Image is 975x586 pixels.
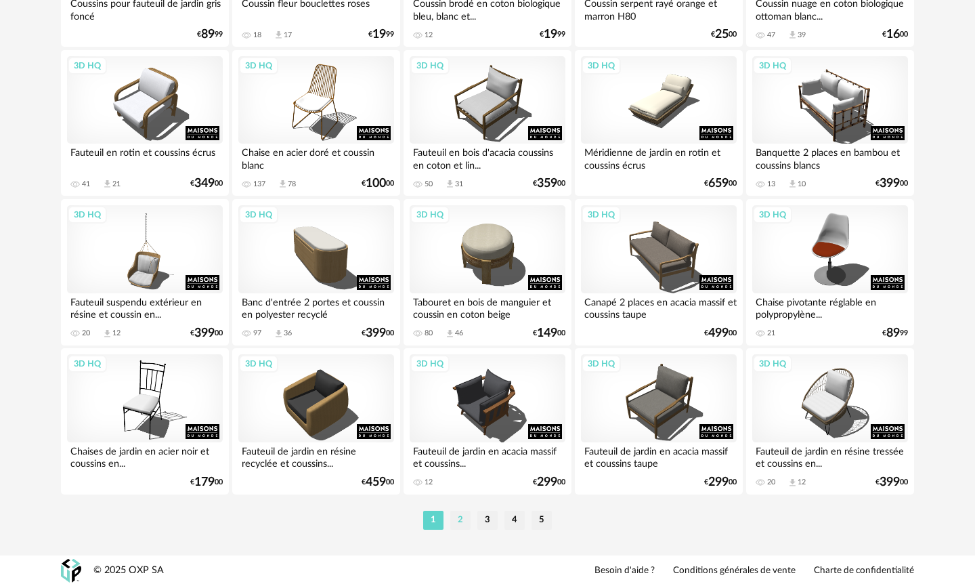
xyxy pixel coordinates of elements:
[767,180,775,189] div: 13
[582,57,621,75] div: 3D HQ
[362,478,394,487] div: € 00
[82,180,90,189] div: 41
[366,478,386,487] span: 459
[102,329,112,339] span: Download icon
[197,30,223,39] div: € 99
[238,442,394,469] div: Fauteuil de jardin en résine recyclée et coussins...
[93,564,164,577] div: © 2025 OXP SA
[253,180,265,189] div: 137
[504,511,525,530] li: 4
[366,329,386,338] span: 399
[278,179,288,189] span: Download icon
[445,329,455,339] span: Download icon
[67,293,223,320] div: Fauteuil suspendu extérieur en résine et coussin en...
[708,478,729,487] span: 299
[284,30,292,40] div: 17
[201,30,215,39] span: 89
[450,511,471,530] li: 2
[61,50,229,196] a: 3D HQ Fauteuil en rotin et coussins écrus 41 Download icon 21 €34900
[575,50,743,196] a: 3D HQ Méridienne de jardin en rotin et coussins écrus €65900
[533,179,565,188] div: € 00
[366,179,386,188] span: 100
[423,511,443,530] li: 1
[102,179,112,189] span: Download icon
[232,348,400,495] a: 3D HQ Fauteuil de jardin en résine recyclée et coussins... €45900
[767,30,775,40] div: 47
[581,293,737,320] div: Canapé 2 places en acacia massif et coussins taupe
[404,199,571,346] a: 3D HQ Tabouret en bois de manguier et coussin en coton beige 80 Download icon 46 €14900
[404,348,571,495] a: 3D HQ Fauteuil de jardin en acacia massif et coussins... 12 €29900
[67,144,223,171] div: Fauteuil en rotin et coussins écrus
[752,442,908,469] div: Fauteuil de jardin en résine tressée et coussins en...
[410,144,565,171] div: Fauteuil en bois d'acacia coussins en coton et lin...
[425,478,433,487] div: 12
[410,355,450,373] div: 3D HQ
[581,144,737,171] div: Méridienne de jardin en rotin et coussins écrus
[582,206,621,224] div: 3D HQ
[410,442,565,469] div: Fauteuil de jardin en acacia massif et coussins...
[708,329,729,338] span: 499
[410,206,450,224] div: 3D HQ
[875,478,908,487] div: € 00
[404,50,571,196] a: 3D HQ Fauteuil en bois d'acacia coussins en coton et lin... 50 Download icon 31 €35900
[372,30,386,39] span: 19
[112,180,121,189] div: 21
[232,50,400,196] a: 3D HQ Chaise en acier doré et coussin blanc 137 Download icon 78 €10000
[82,329,90,338] div: 20
[190,329,223,338] div: € 00
[673,565,796,577] a: Conditions générales de vente
[704,478,737,487] div: € 00
[533,329,565,338] div: € 00
[537,329,557,338] span: 149
[886,30,900,39] span: 16
[477,511,498,530] li: 3
[798,30,806,40] div: 39
[67,442,223,469] div: Chaises de jardin en acier noir et coussins en...
[715,30,729,39] span: 25
[752,293,908,320] div: Chaise pivotante réglable en polypropylène...
[190,478,223,487] div: € 00
[787,478,798,488] span: Download icon
[61,199,229,346] a: 3D HQ Fauteuil suspendu extérieur en résine et coussin en... 20 Download icon 12 €39900
[274,329,284,339] span: Download icon
[582,355,621,373] div: 3D HQ
[767,329,775,338] div: 21
[704,329,737,338] div: € 00
[194,329,215,338] span: 399
[746,348,914,495] a: 3D HQ Fauteuil de jardin en résine tressée et coussins en... 20 Download icon 12 €39900
[238,293,394,320] div: Banc d'entrée 2 portes et coussin en polyester recyclé
[194,179,215,188] span: 349
[882,329,908,338] div: € 99
[575,348,743,495] a: 3D HQ Fauteuil de jardin en acacia massif et coussins taupe €29900
[190,179,223,188] div: € 00
[61,559,81,583] img: OXP
[581,442,737,469] div: Fauteuil de jardin en acacia massif et coussins taupe
[533,478,565,487] div: € 00
[362,329,394,338] div: € 00
[425,329,433,338] div: 80
[880,478,900,487] span: 399
[112,329,121,338] div: 12
[787,30,798,40] span: Download icon
[753,57,792,75] div: 3D HQ
[455,180,463,189] div: 31
[798,478,806,487] div: 12
[239,57,278,75] div: 3D HQ
[368,30,394,39] div: € 99
[253,30,261,40] div: 18
[410,57,450,75] div: 3D HQ
[767,478,775,487] div: 20
[746,199,914,346] a: 3D HQ Chaise pivotante réglable en polypropylène... 21 €8999
[594,565,655,577] a: Besoin d'aide ?
[798,180,806,189] div: 10
[814,565,914,577] a: Charte de confidentialité
[425,180,433,189] div: 50
[362,179,394,188] div: € 00
[540,30,565,39] div: € 99
[880,179,900,188] span: 399
[410,293,565,320] div: Tabouret en bois de manguier et coussin en coton beige
[61,348,229,495] a: 3D HQ Chaises de jardin en acier noir et coussins en... €17900
[232,199,400,346] a: 3D HQ Banc d'entrée 2 portes et coussin en polyester recyclé 97 Download icon 36 €39900
[882,30,908,39] div: € 00
[445,179,455,189] span: Download icon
